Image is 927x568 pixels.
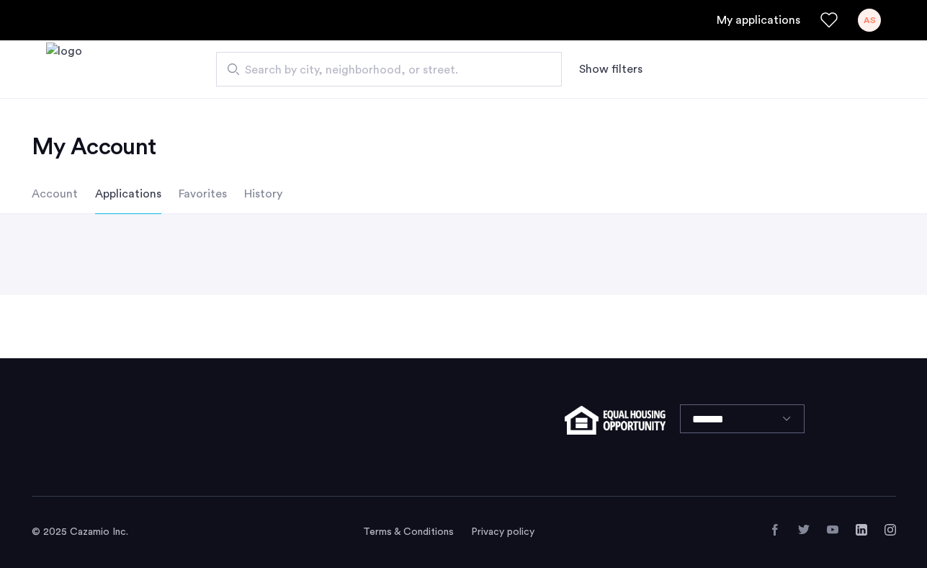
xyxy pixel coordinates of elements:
[827,524,838,536] a: YouTube
[32,527,128,537] span: © 2025 Cazamio Inc.
[46,43,82,97] img: logo
[579,61,642,78] button: Show or hide filters
[363,525,454,539] a: Terms and conditions
[245,61,521,79] span: Search by city, neighborhood, or street.
[769,524,781,536] a: Facebook
[216,52,562,86] input: Apartment Search
[565,406,665,435] img: equal-housing.png
[244,174,282,214] li: History
[95,174,161,214] li: Applications
[798,524,810,536] a: Twitter
[32,174,78,214] li: Account
[820,12,838,29] a: Favorites
[858,9,881,32] div: AS
[856,524,867,536] a: LinkedIn
[885,524,896,536] a: Instagram
[46,43,82,97] a: Cazamio logo
[680,404,805,433] select: Language select
[179,174,227,214] li: Favorites
[717,12,800,29] a: My application
[471,525,534,539] a: Privacy policy
[32,133,896,161] h2: My Account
